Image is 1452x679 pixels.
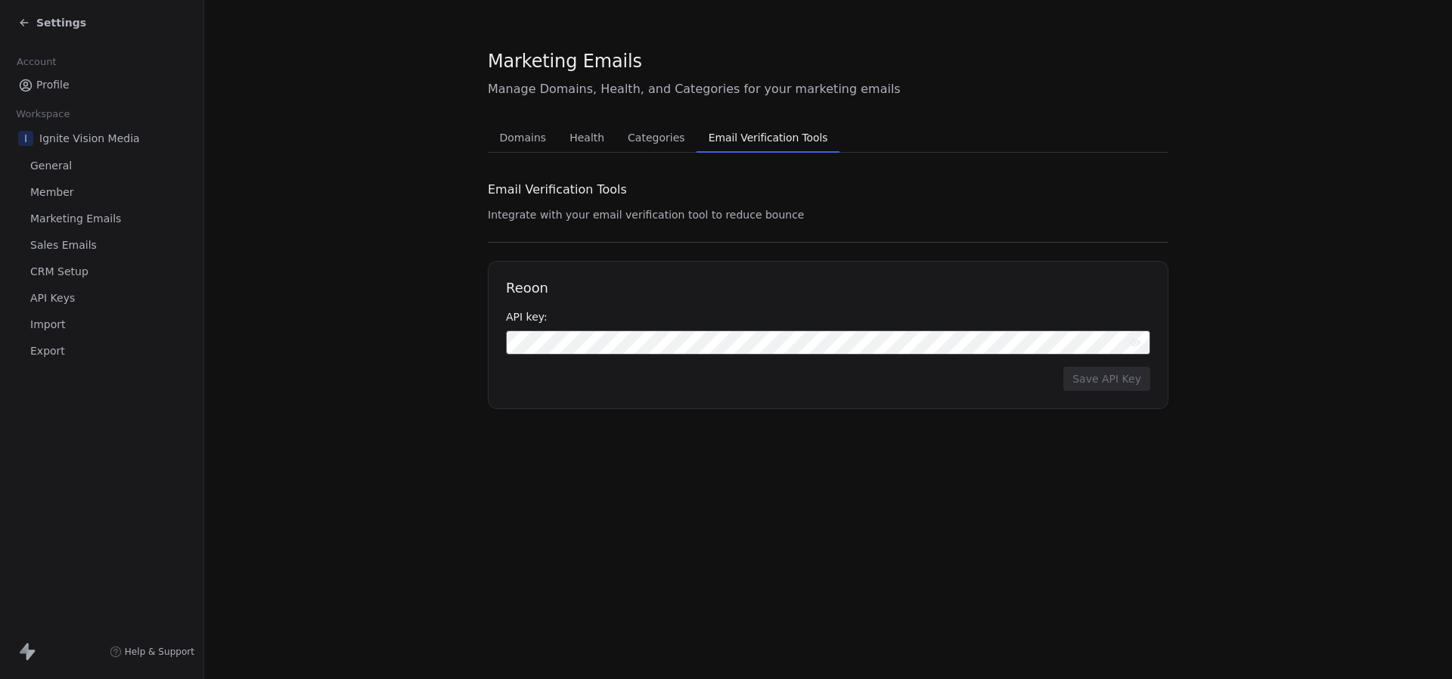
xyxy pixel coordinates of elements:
span: API Keys [30,290,75,306]
span: Settings [36,15,86,30]
div: API key: [506,309,1150,324]
span: Marketing Emails [488,50,642,73]
span: Health [563,127,610,148]
span: CRM Setup [30,264,88,280]
span: Export [30,343,65,359]
span: Workspace [10,103,76,126]
a: Help & Support [110,646,194,658]
a: Import [12,312,191,337]
a: Settings [18,15,86,30]
span: Profile [36,77,70,93]
a: General [12,153,191,178]
span: Member [30,184,74,200]
h1: Reoon [506,279,1150,297]
button: Save API Key [1063,367,1150,391]
a: Member [12,180,191,205]
span: Sales Emails [30,237,97,253]
span: General [30,158,72,174]
span: Categories [622,127,690,148]
span: Integrate with your email verification tool to reduce bounce [488,209,804,221]
span: Ignite Vision Media [39,131,140,146]
a: Export [12,339,191,364]
span: Email Verification Tools [488,181,627,199]
span: Import [30,317,65,333]
a: Marketing Emails [12,206,191,231]
span: Email Verification Tools [703,127,834,148]
span: Manage Domains, Health, and Categories for your marketing emails [488,80,1168,98]
span: Domains [494,127,553,148]
span: Help & Support [125,646,194,658]
a: Sales Emails [12,233,191,258]
a: Profile [12,73,191,98]
a: API Keys [12,286,191,311]
span: Marketing Emails [30,211,121,227]
a: CRM Setup [12,259,191,284]
span: Account [10,51,63,73]
span: I [18,131,33,146]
